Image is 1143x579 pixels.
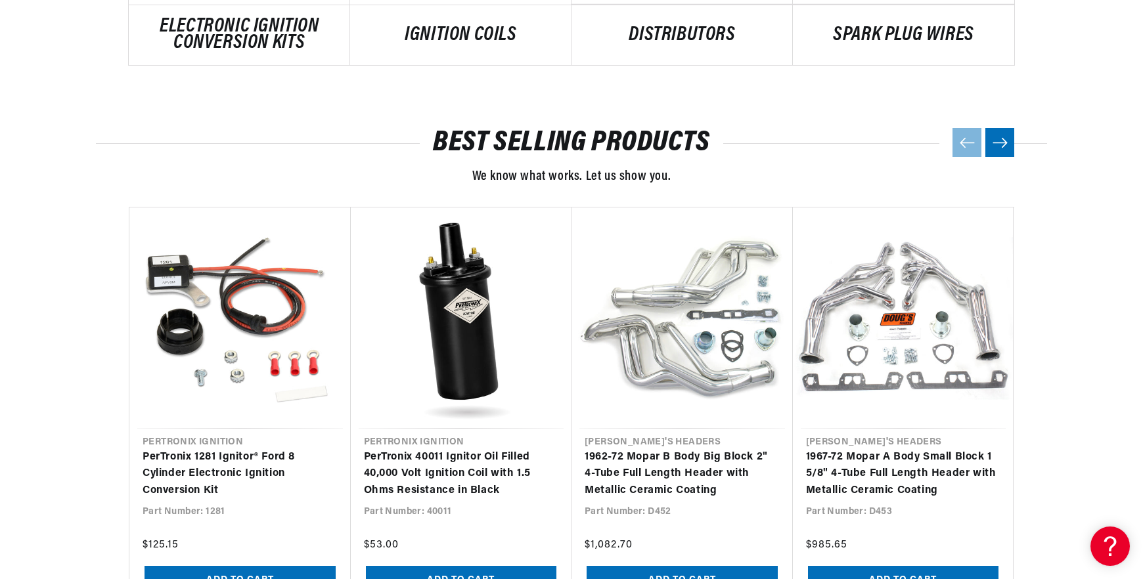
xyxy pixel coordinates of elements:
a: DISTRIBUTORS [571,27,793,44]
button: Next slide [985,128,1014,157]
a: SPARK PLUG WIRES [793,27,1014,44]
a: PerTronix 40011 Ignitor Oil Filled 40,000 Volt Ignition Coil with 1.5 Ohms Resistance in Black [364,449,559,500]
button: Previous slide [952,128,981,157]
a: PerTronix 1281 Ignitor® Ford 8 Cylinder Electronic Ignition Conversion Kit [143,449,338,500]
p: We know what works. Let us show you. [96,166,1047,187]
a: ELECTRONIC IGNITION CONVERSION KITS [129,18,350,52]
a: IGNITION COILS [350,27,571,44]
a: BEST SELLING PRODUCTS [433,131,710,156]
a: 1967-72 Mopar A Body Small Block 1 5/8" 4-Tube Full Length Header with Metallic Ceramic Coating [806,449,1001,500]
a: 1962-72 Mopar B Body Big Block 2" 4-Tube Full Length Header with Metallic Ceramic Coating [585,449,780,500]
